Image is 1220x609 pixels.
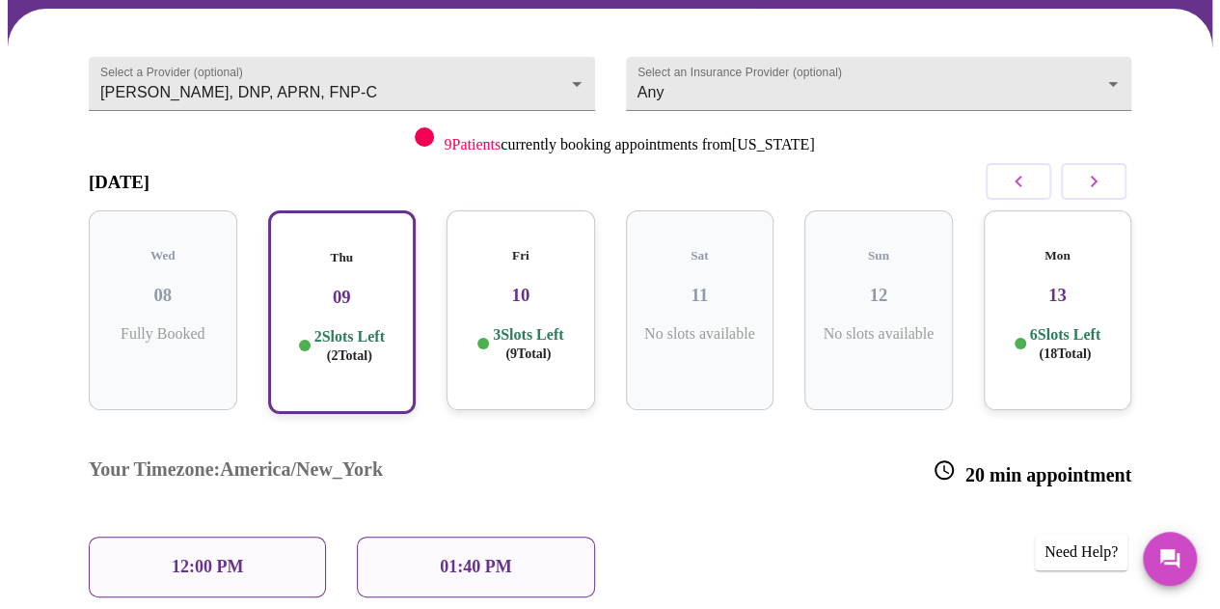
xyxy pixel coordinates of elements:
p: 3 Slots Left [493,325,563,363]
h3: 12 [820,285,937,306]
h3: 10 [462,285,580,306]
h5: Mon [999,248,1117,263]
h3: 09 [285,287,399,308]
h3: 20 min appointment [933,458,1131,486]
div: Any [626,57,1132,111]
h5: Sun [820,248,937,263]
button: Messages [1143,532,1197,586]
h3: 13 [999,285,1117,306]
span: 9 Patients [444,136,501,152]
div: [PERSON_NAME], DNP, APRN, FNP-C [89,57,595,111]
p: 2 Slots Left [314,327,385,365]
p: currently booking appointments from [US_STATE] [444,136,814,153]
h5: Fri [462,248,580,263]
p: No slots available [641,325,759,343]
p: 01:40 PM [440,557,511,577]
h5: Thu [285,250,399,265]
p: Fully Booked [104,325,222,343]
h3: Your Timezone: America/New_York [89,458,383,486]
p: 12:00 PM [172,557,243,577]
div: Need Help? [1035,534,1127,570]
p: No slots available [820,325,937,343]
span: ( 9 Total) [505,346,551,361]
h5: Wed [104,248,222,263]
span: ( 2 Total) [327,348,372,363]
h3: 11 [641,285,759,306]
h5: Sat [641,248,759,263]
span: ( 18 Total) [1039,346,1091,361]
h3: 08 [104,285,222,306]
p: 6 Slots Left [1030,325,1100,363]
h3: [DATE] [89,172,149,193]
